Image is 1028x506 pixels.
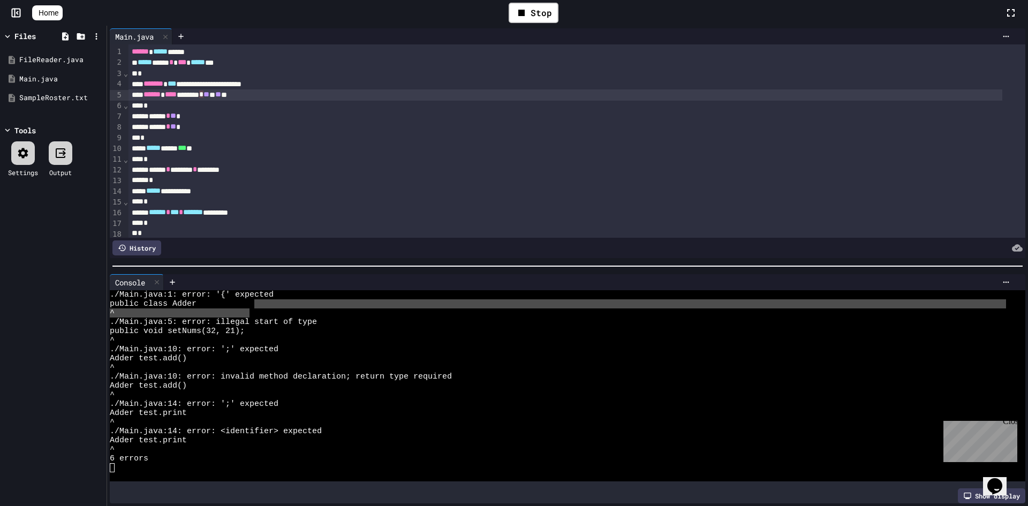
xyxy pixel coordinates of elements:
span: 6 errors [110,454,148,463]
div: History [112,240,161,255]
div: FileReader.java [19,55,103,65]
div: 16 [110,208,123,218]
div: Tools [14,125,36,136]
div: Settings [8,168,38,177]
div: Files [14,31,36,42]
span: ^ [110,418,115,427]
div: 6 [110,101,123,111]
span: ./Main.java:5: error: illegal start of type [110,318,317,327]
span: Adder test.print [110,436,187,445]
div: Stop [509,3,558,23]
span: Fold line [123,198,128,206]
div: 14 [110,186,123,197]
div: 8 [110,122,123,133]
div: 12 [110,165,123,176]
span: ^ [110,445,115,454]
div: 13 [110,176,123,186]
span: public void setNums(32, 21); [110,327,245,336]
span: Adder test.add() [110,381,187,390]
span: ^ [110,363,115,372]
div: 11 [110,154,123,165]
span: ./Main.java:14: error: ';' expected [110,399,278,409]
div: Console [110,277,150,288]
div: 9 [110,133,123,144]
span: ./Main.java:10: error: invalid method declaration; return type required [110,372,452,381]
span: ./Main.java:10: error: ';' expected [110,345,278,354]
div: 17 [110,218,123,229]
span: ^ [110,336,115,345]
div: Main.java [110,28,172,44]
div: 3 [110,69,123,79]
span: Home [39,7,58,18]
div: 4 [110,79,123,89]
span: Fold line [123,69,128,78]
div: Main.java [19,74,103,85]
div: 2 [110,57,123,68]
div: Console [110,274,164,290]
span: ./Main.java:1: error: '{' expected [110,290,274,299]
iframe: chat widget [983,463,1017,495]
div: 5 [110,90,123,101]
span: Adder test.print [110,409,187,418]
div: Show display [958,488,1025,503]
div: 18 [110,229,123,240]
div: Chat with us now!Close [4,4,74,68]
span: Adder test.add() [110,354,187,363]
div: SampleRoster.txt [19,93,103,103]
span: public class Adder [110,299,196,308]
div: 15 [110,197,123,208]
span: Fold line [123,155,128,164]
div: 7 [110,111,123,122]
div: Main.java [110,31,159,42]
div: Output [49,168,72,177]
div: 1 [110,47,123,57]
div: 10 [110,144,123,154]
iframe: chat widget [939,417,1017,462]
span: ^ [110,308,115,318]
span: ^ [110,390,115,399]
span: ./Main.java:14: error: <identifier> expected [110,427,322,436]
a: Home [32,5,63,20]
span: Fold line [123,101,128,110]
